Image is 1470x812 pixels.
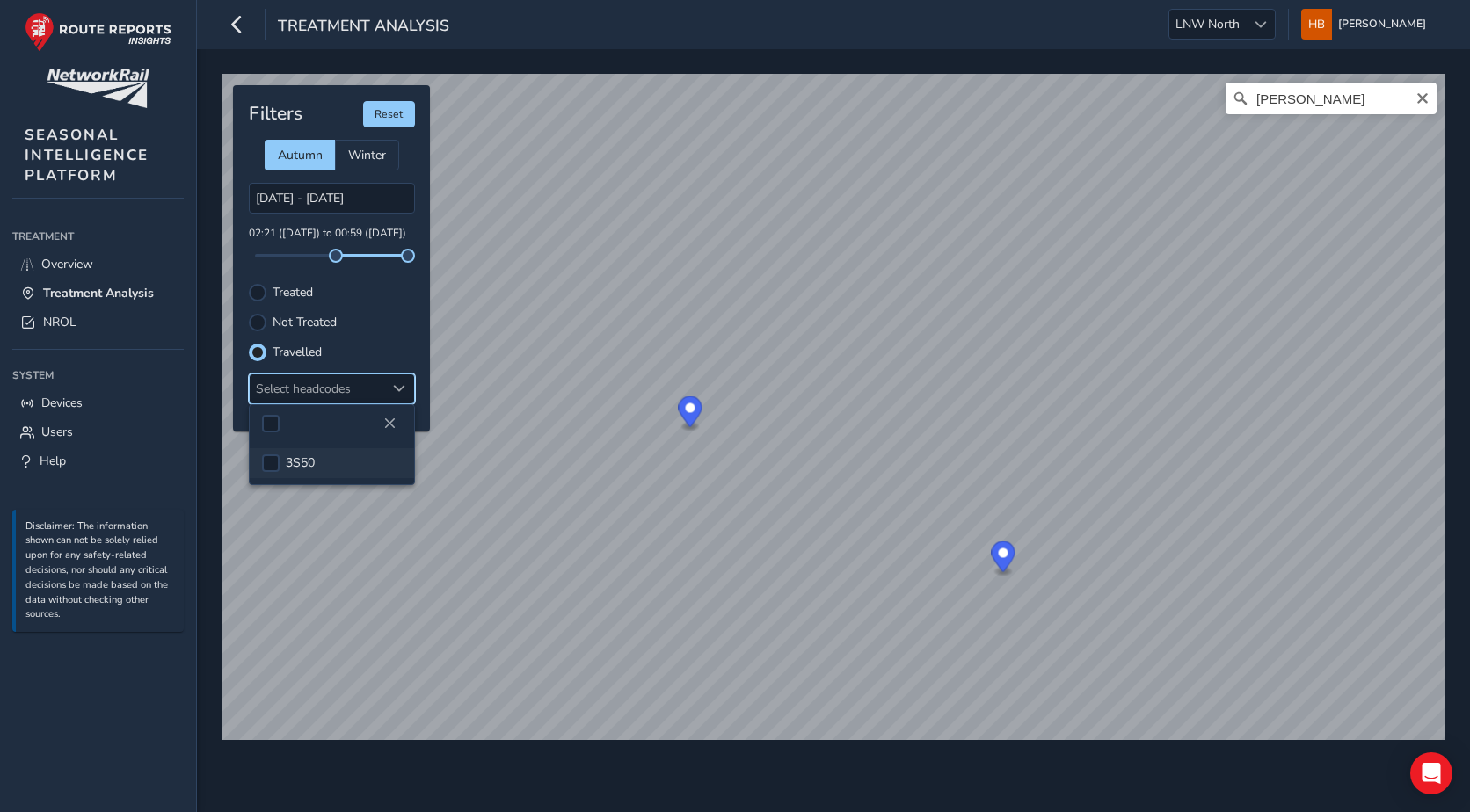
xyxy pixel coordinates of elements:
div: Map marker [679,396,702,432]
img: customer logo [47,69,149,108]
span: Users [41,424,73,440]
button: [PERSON_NAME] [1301,9,1432,40]
div: System [12,362,184,388]
div: Map marker [992,541,1015,577]
div: Open Intercom Messenger [1410,752,1452,794]
label: Not Treated [273,316,337,329]
span: Winter [348,147,386,163]
span: [PERSON_NAME] [1338,9,1426,40]
p: 02:21 ([DATE]) to 00:59 ([DATE]) [249,226,415,242]
a: Devices [12,388,184,417]
div: Select headcodes [250,374,385,403]
span: Autumn [278,147,323,163]
a: Treatment Analysis [12,279,184,308]
label: Treated [273,286,313,299]
a: Help [12,446,184,475]
span: Treatment Analysis [43,285,154,301]
span: NROL [43,314,76,330]
img: rr logo [25,12,171,52]
img: diamond-layout [1301,9,1332,40]
span: Treatment Analysis [278,15,449,40]
div: Treatment [12,223,184,250]
button: Clear [1415,89,1430,105]
span: Devices [41,395,83,411]
a: Overview [12,250,184,279]
button: Reset [363,101,415,127]
p: Disclaimer: The information shown can not be solely relied upon for any safety-related decisions,... [25,519,175,623]
a: Users [12,417,184,446]
button: Close [377,411,402,436]
input: Search [1226,83,1437,114]
div: Winter [335,140,399,170]
span: 3S50 [286,454,315,471]
span: SEASONAL INTELLIGENCE PLATFORM [25,125,149,185]
a: NROL [12,308,184,337]
canvas: Map [222,74,1445,740]
div: Autumn [265,140,335,170]
span: LNW North [1169,10,1246,39]
h4: Filters [249,103,302,125]
span: Overview [41,256,93,272]
span: Help [40,453,66,469]
label: Travelled [273,346,322,359]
